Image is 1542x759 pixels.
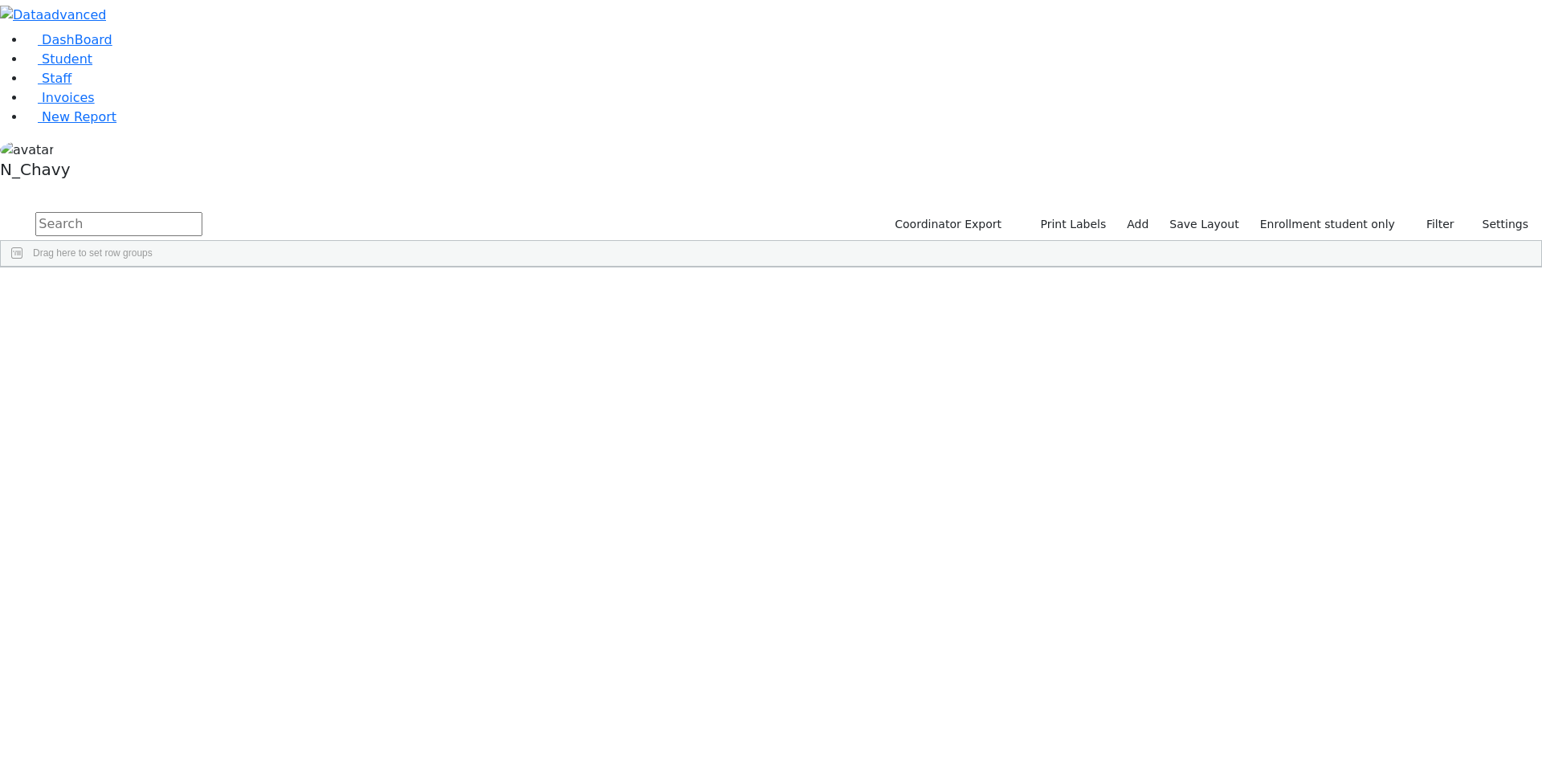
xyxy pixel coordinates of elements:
[33,247,153,259] span: Drag here to set row groups
[42,51,92,67] span: Student
[35,212,202,236] input: Search
[42,32,112,47] span: DashBoard
[42,109,116,124] span: New Report
[1253,212,1402,237] label: Enrollment student only
[26,90,95,105] a: Invoices
[884,212,1009,237] button: Coordinator Export
[42,71,71,86] span: Staff
[1162,212,1246,237] button: Save Layout
[26,32,112,47] a: DashBoard
[42,90,95,105] span: Invoices
[26,51,92,67] a: Student
[26,71,71,86] a: Staff
[1120,212,1156,237] a: Add
[1022,212,1113,237] button: Print Labels
[1405,212,1462,237] button: Filter
[26,109,116,124] a: New Report
[1462,212,1536,237] button: Settings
